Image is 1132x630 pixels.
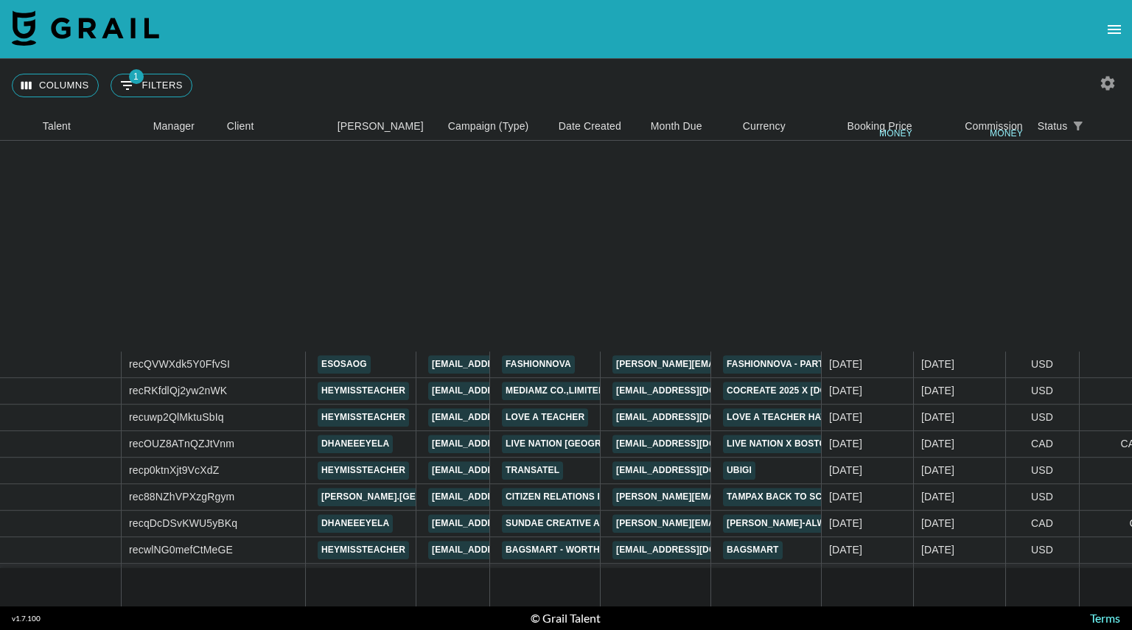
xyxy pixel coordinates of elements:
a: [EMAIL_ADDRESS][DOMAIN_NAME] [428,488,593,506]
span: 1 [129,69,144,84]
div: Month Due [643,112,736,141]
a: Bagsmart - WORTHFIND INTERNATIONAL LIMITED [502,541,738,559]
div: Jul '25 [921,517,954,531]
a: esosaog [318,355,371,374]
a: [EMAIL_ADDRESS][DOMAIN_NAME] [428,355,593,374]
div: 02/07/2025 [829,463,862,478]
div: recqDcDSvKWU5yBKq [129,517,237,531]
div: Jul '25 [921,410,954,425]
div: Jul '25 [921,357,954,372]
button: Sort [1088,116,1108,136]
div: 03/07/2025 [829,517,862,531]
div: Client [227,112,254,141]
div: Campaign (Type) [441,112,551,141]
a: Love A Teacher Hat Promo [723,408,867,427]
div: USD [1006,484,1080,511]
div: USD [1006,351,1080,378]
a: Fashionnova - part 1 [723,355,835,374]
button: Show filters [111,74,192,97]
a: Bagsmart [723,541,783,559]
a: heymissteacher [318,408,409,427]
div: recuwp2QlMktuSbIq [129,410,224,425]
div: [PERSON_NAME] [338,112,424,141]
div: Client [220,112,330,141]
a: [EMAIL_ADDRESS][DOMAIN_NAME] [428,541,593,559]
div: Booking Price [847,112,912,141]
div: USD [1006,458,1080,484]
a: [EMAIL_ADDRESS][DOMAIN_NAME] [428,514,593,533]
button: Show filters [1067,116,1088,136]
a: [EMAIL_ADDRESS][DOMAIN_NAME] [612,408,778,427]
a: Fashionnova [502,355,575,374]
div: recp0ktnXjt9VcXdZ [129,463,219,478]
a: [PERSON_NAME][EMAIL_ADDRESS][DOMAIN_NAME] [612,488,853,506]
div: money [879,129,912,138]
a: dhaneeeyela [318,435,393,453]
div: Booker [330,112,441,141]
button: hide children [7,566,28,587]
div: Date Created [559,112,621,141]
a: Citizen Relations Inc. [502,488,619,506]
a: dhaneeeyela [318,514,393,533]
div: rec88NZhVPXzgRgym [129,490,234,505]
div: Jul '25 [921,463,954,478]
div: 19/07/2025 [829,357,862,372]
div: money [990,129,1023,138]
a: Live Nation [GEOGRAPHIC_DATA] [502,435,665,453]
div: Commission [965,112,1023,141]
a: [EMAIL_ADDRESS][DOMAIN_NAME] [428,461,593,480]
div: Jul '25 [921,384,954,399]
div: Talent [35,112,146,141]
a: Ubigi [723,461,755,480]
div: Talent [43,112,71,141]
div: Date Created [551,112,643,141]
a: [EMAIL_ADDRESS][DOMAIN_NAME] [428,435,593,453]
div: 09/07/2025 [829,410,862,425]
a: Tampax Back to School [723,488,851,506]
div: Manager [153,112,195,141]
div: Campaign (Type) [448,112,529,141]
div: USD [1006,537,1080,564]
div: Currency [743,112,786,141]
a: [PERSON_NAME]-ALWAYSON-JULY25-001 x @dhaneeeyela [723,514,1001,533]
div: 1 active filter [1067,116,1088,136]
a: heymissteacher [318,382,409,400]
a: [EMAIL_ADDRESS][DOMAIN_NAME] [612,541,778,559]
div: 10/07/2025 [829,490,862,505]
div: 14/07/2025 [829,543,862,558]
a: Love A Teacher [502,408,588,427]
a: [EMAIL_ADDRESS][DOMAIN_NAME] [428,408,593,427]
a: [EMAIL_ADDRESS][DOMAIN_NAME] [428,382,593,400]
a: Sundae Creative Agency ([GEOGRAPHIC_DATA]) [502,514,741,533]
div: Jul '25 [921,490,954,505]
a: heymissteacher [318,541,409,559]
div: v 1.7.100 [12,614,41,623]
div: USD [1006,378,1080,405]
a: heymissteacher [318,461,409,480]
div: recQVWXdk5Y0FfvSI [129,357,230,372]
a: [PERSON_NAME][EMAIL_ADDRESS][DOMAIN_NAME] [612,514,853,533]
div: Currency [736,112,809,141]
div: Manager [146,112,220,141]
a: Live Nation x Boston Pizza & [PERSON_NAME] [723,435,952,453]
img: Grail Talent [12,10,159,46]
div: Month Due [651,112,702,141]
button: Select columns [12,74,99,97]
a: [PERSON_NAME].[GEOGRAPHIC_DATA] [318,488,500,506]
div: recRKfdlQj2yw2nWK [129,384,227,399]
a: [EMAIL_ADDRESS][DOMAIN_NAME] [612,382,778,400]
div: Jul '25 [921,543,954,558]
a: Terms [1090,611,1120,625]
a: Transatel [502,461,563,480]
a: MEDIAMZ CO.,LIMITED [502,382,609,400]
a: [EMAIL_ADDRESS][DOMAIN_NAME] [612,461,778,480]
div: 04/07/2025 [829,384,862,399]
a: CoCreate 2025 x [DOMAIN_NAME] [723,382,888,400]
div: CAD [1006,431,1080,458]
div: Jul '25 [921,437,954,452]
button: open drawer [1100,15,1129,44]
a: [PERSON_NAME][EMAIL_ADDRESS][PERSON_NAME][DOMAIN_NAME] [612,355,929,374]
div: recwlNG0mefCtMeGE [129,543,233,558]
div: recOUZ8ATnQZJtVnm [129,437,234,452]
div: 18/07/2025 [829,437,862,452]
